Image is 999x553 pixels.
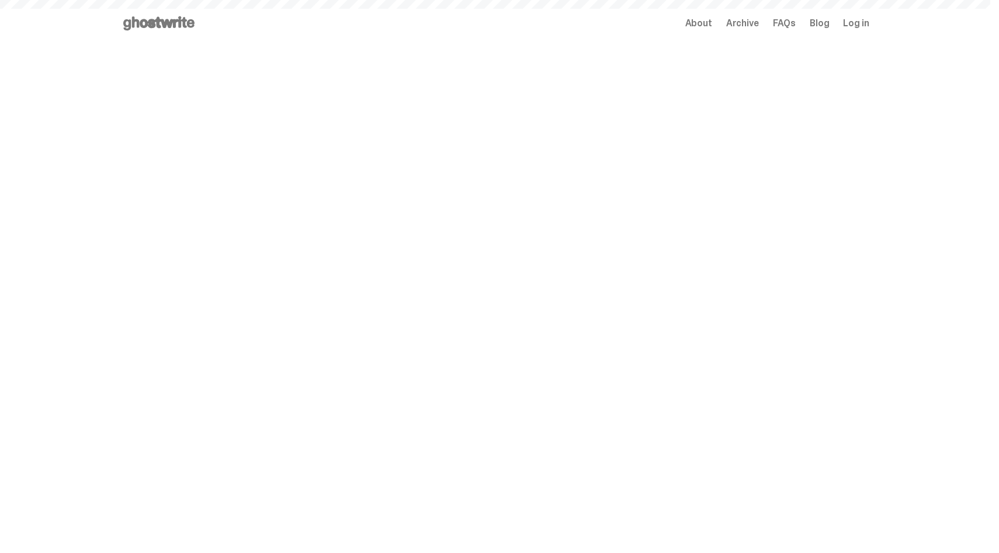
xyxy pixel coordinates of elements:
[685,19,712,28] a: About
[726,19,759,28] a: Archive
[843,19,869,28] a: Log in
[773,19,796,28] a: FAQs
[810,19,829,28] a: Blog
